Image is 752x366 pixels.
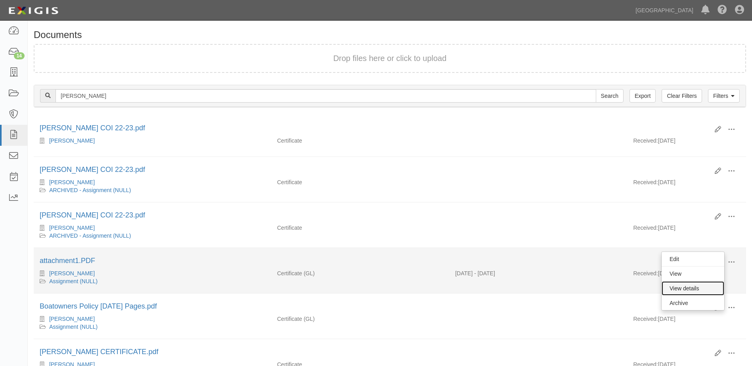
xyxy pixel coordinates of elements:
[40,224,265,232] div: Peter Epstein
[49,179,95,185] a: [PERSON_NAME]
[6,4,61,18] img: logo-5460c22ac91f19d4615b14bd174203de0afe785f0fc80cf4dbbc73dc1793850b.png
[708,89,740,103] a: Filters
[49,316,95,322] a: [PERSON_NAME]
[49,270,95,276] a: [PERSON_NAME]
[633,224,658,232] p: Received:
[627,315,746,327] div: [DATE]
[633,137,658,145] p: Received:
[40,178,265,186] div: Peter Epstein
[627,224,746,236] div: [DATE]
[627,137,746,149] div: [DATE]
[40,301,709,312] div: Boatowners Policy 2024 Dec Pages.pdf
[40,186,265,194] div: ARCHIVED - Assignment (NULL)
[631,2,697,18] a: [GEOGRAPHIC_DATA]
[40,323,265,331] div: Assignment (NULL)
[40,348,158,356] a: [PERSON_NAME] CERTIFICATE.pdf
[596,89,624,103] input: Search
[633,315,658,323] p: Received:
[40,269,265,277] div: Peter Epstein
[633,178,658,186] p: Received:
[627,178,746,190] div: [DATE]
[49,278,98,284] a: Assignment (NULL)
[271,269,449,277] div: General Liability
[333,53,447,64] button: Drop files here or click to upload
[55,89,596,103] input: Search
[40,277,265,285] div: Assignment (NULL)
[633,269,658,277] p: Received:
[271,224,449,232] div: Certificate
[34,30,746,40] h1: Documents
[630,89,656,103] a: Export
[49,225,95,231] a: [PERSON_NAME]
[40,124,145,132] a: [PERSON_NAME] COI 22-23.pdf
[40,232,265,240] div: ARCHIVED - Assignment (NULL)
[49,187,131,193] a: ARCHIVED - Assignment (NULL)
[662,89,702,103] a: Clear Filters
[40,315,265,323] div: Peter Epstein
[49,233,131,239] a: ARCHIVED - Assignment (NULL)
[40,256,709,266] div: attachment1.PDF
[40,165,709,175] div: Peter Epstein COI 22-23.pdf
[271,178,449,186] div: Certificate
[662,252,724,266] a: Edit
[40,123,709,133] div: Peter Epstein COI 22-23.pdf
[662,267,724,281] a: View
[40,347,709,357] div: EPSTEIN CERTIFICATE.pdf
[40,210,709,221] div: Peter Epstein COI 22-23.pdf
[40,211,145,219] a: [PERSON_NAME] COI 22-23.pdf
[662,296,724,310] a: Archive
[14,52,25,59] div: 14
[271,137,449,145] div: Certificate
[271,315,449,323] div: General Liability
[449,269,627,277] div: Effective 05/27/2025 - Expiration 05/27/2026
[40,166,145,173] a: [PERSON_NAME] COI 22-23.pdf
[49,324,98,330] a: Assignment (NULL)
[49,137,95,144] a: [PERSON_NAME]
[40,137,265,145] div: Peter Epstein
[40,257,95,265] a: attachment1.PDF
[662,281,724,295] a: View details
[449,178,627,179] div: Effective - Expiration
[718,6,727,15] i: Help Center - Complianz
[449,315,627,315] div: Effective - Expiration
[40,302,157,310] a: Boatowners Policy [DATE] Pages.pdf
[627,269,746,281] div: [DATE]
